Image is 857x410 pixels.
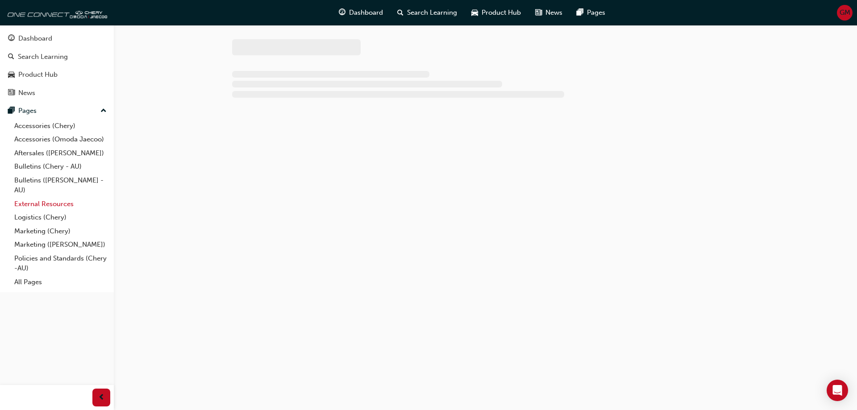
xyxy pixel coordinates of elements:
[4,30,110,47] a: Dashboard
[11,133,110,146] a: Accessories (Omoda Jaecoo)
[332,4,390,22] a: guage-iconDashboard
[535,7,542,18] span: news-icon
[587,8,605,18] span: Pages
[11,174,110,197] a: Bulletins ([PERSON_NAME] - AU)
[18,52,68,62] div: Search Learning
[11,224,110,238] a: Marketing (Chery)
[840,8,850,18] span: GM
[528,4,570,22] a: news-iconNews
[577,7,583,18] span: pages-icon
[390,4,464,22] a: search-iconSearch Learning
[18,33,52,44] div: Dashboard
[18,70,58,80] div: Product Hub
[397,7,404,18] span: search-icon
[4,103,110,119] button: Pages
[100,105,107,117] span: up-icon
[4,4,107,21] img: oneconnect
[471,7,478,18] span: car-icon
[570,4,612,22] a: pages-iconPages
[4,85,110,101] a: News
[11,275,110,289] a: All Pages
[4,49,110,65] a: Search Learning
[464,4,528,22] a: car-iconProduct Hub
[8,35,15,43] span: guage-icon
[827,380,848,401] div: Open Intercom Messenger
[98,392,105,403] span: prev-icon
[11,160,110,174] a: Bulletins (Chery - AU)
[18,106,37,116] div: Pages
[8,71,15,79] span: car-icon
[339,7,345,18] span: guage-icon
[349,8,383,18] span: Dashboard
[837,5,853,21] button: GM
[11,197,110,211] a: External Resources
[407,8,457,18] span: Search Learning
[11,146,110,160] a: Aftersales ([PERSON_NAME])
[11,211,110,224] a: Logistics (Chery)
[545,8,562,18] span: News
[18,88,35,98] div: News
[4,29,110,103] button: DashboardSearch LearningProduct HubNews
[11,238,110,252] a: Marketing ([PERSON_NAME])
[4,66,110,83] a: Product Hub
[11,119,110,133] a: Accessories (Chery)
[11,252,110,275] a: Policies and Standards (Chery -AU)
[8,53,14,61] span: search-icon
[482,8,521,18] span: Product Hub
[8,107,15,115] span: pages-icon
[8,89,15,97] span: news-icon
